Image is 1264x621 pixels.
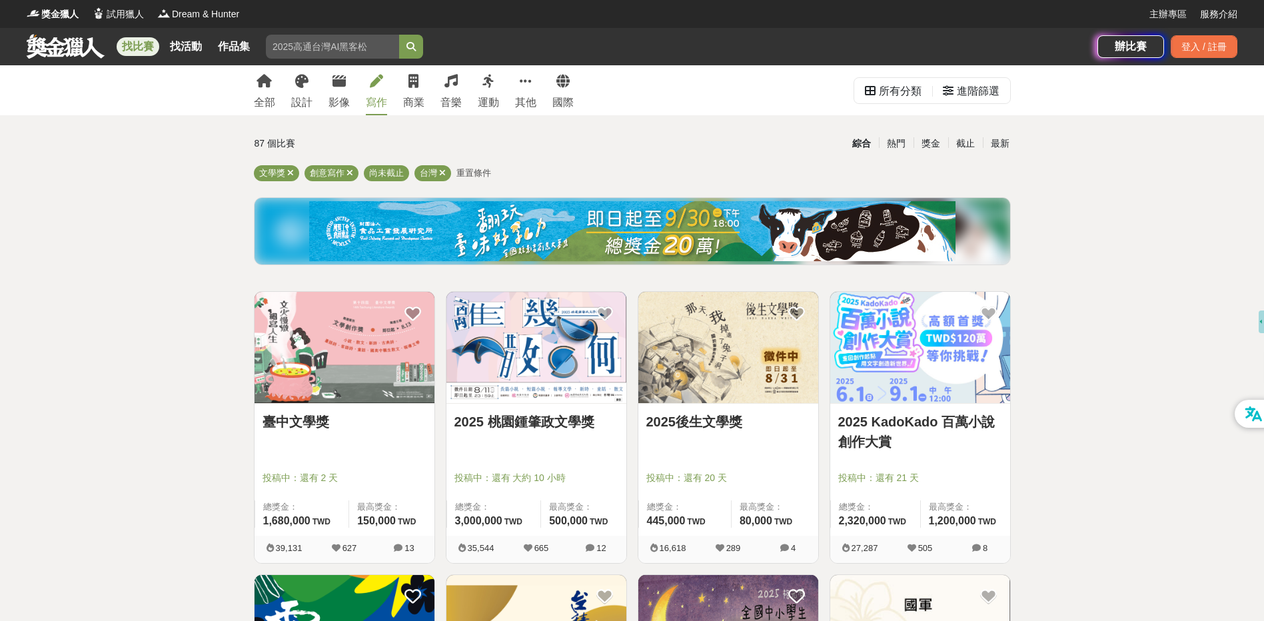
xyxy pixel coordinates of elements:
span: 文學獎 [259,168,285,178]
span: 台灣 [420,168,437,178]
span: 3,000,000 [455,515,502,526]
img: bbde9c48-f993-4d71-8b4e-c9f335f69c12.jpg [309,201,955,261]
span: 2,320,000 [839,515,886,526]
span: 289 [726,543,741,553]
div: 音樂 [440,95,462,111]
div: 87 個比賽 [255,132,506,155]
span: TWD [687,517,705,526]
span: 最高獎金： [929,500,1002,514]
span: TWD [398,517,416,526]
span: 總獎金： [839,500,912,514]
a: Logo獎金獵人 [27,7,79,21]
span: 最高獎金： [549,500,618,514]
span: TWD [504,517,522,526]
div: 設計 [291,95,313,111]
span: 505 [918,543,933,553]
span: 16,618 [660,543,686,553]
span: 4 [791,543,796,553]
span: 試用獵人 [107,7,144,21]
span: TWD [978,517,996,526]
span: 665 [534,543,549,553]
a: 服務介紹 [1200,7,1237,21]
div: 其他 [515,95,536,111]
a: 辦比賽 [1097,35,1164,58]
div: 熱門 [879,132,914,155]
span: 13 [404,543,414,553]
img: Cover Image [830,292,1010,403]
span: 500,000 [549,515,588,526]
div: 所有分類 [879,78,922,105]
img: Logo [157,7,171,20]
span: TWD [313,517,330,526]
span: TWD [774,517,792,526]
a: 2025 桃園鍾肇政文學獎 [454,412,618,432]
span: 總獎金： [647,500,723,514]
a: 寫作 [366,65,387,115]
a: 其他 [515,65,536,115]
div: 登入 / 註冊 [1171,35,1237,58]
span: Dream & Hunter [172,7,239,21]
img: Cover Image [638,292,818,403]
div: 國際 [552,95,574,111]
img: Logo [92,7,105,20]
span: 重置條件 [456,168,491,178]
span: 投稿中：還有 2 天 [263,471,426,485]
div: 運動 [478,95,499,111]
img: Logo [27,7,40,20]
span: 尚未截止 [369,168,404,178]
span: 獎金獵人 [41,7,79,21]
span: 最高獎金： [740,500,810,514]
span: 80,000 [740,515,772,526]
span: 投稿中：還有 大約 10 小時 [454,471,618,485]
span: 最高獎金： [357,500,426,514]
a: 2025 KadoKado 百萬小說創作大賞 [838,412,1002,452]
span: 1,680,000 [263,515,311,526]
a: Cover Image [255,292,434,404]
span: TWD [590,517,608,526]
div: 截止 [948,132,983,155]
div: 商業 [403,95,424,111]
a: 全部 [254,65,275,115]
a: Cover Image [638,292,818,404]
input: 2025高通台灣AI黑客松 [266,35,399,59]
a: 運動 [478,65,499,115]
a: 2025後生文學獎 [646,412,810,432]
div: 影像 [328,95,350,111]
a: LogoDream & Hunter [157,7,239,21]
span: 627 [342,543,357,553]
div: 最新 [983,132,1017,155]
span: 150,000 [357,515,396,526]
div: 寫作 [366,95,387,111]
img: Cover Image [255,292,434,403]
span: 27,287 [852,543,878,553]
span: 445,000 [647,515,686,526]
span: 創意寫作 [310,168,344,178]
a: 找比賽 [117,37,159,56]
span: 投稿中：還有 20 天 [646,471,810,485]
a: Cover Image [830,292,1010,404]
span: 總獎金： [455,500,533,514]
a: 音樂 [440,65,462,115]
img: Cover Image [446,292,626,403]
a: 影像 [328,65,350,115]
span: 8 [983,543,987,553]
a: Logo試用獵人 [92,7,144,21]
span: 12 [596,543,606,553]
a: 國際 [552,65,574,115]
span: 總獎金： [263,500,341,514]
a: 臺中文學獎 [263,412,426,432]
a: 設計 [291,65,313,115]
a: 商業 [403,65,424,115]
a: Cover Image [446,292,626,404]
span: 39,131 [276,543,303,553]
div: 綜合 [844,132,879,155]
div: 進階篩選 [957,78,999,105]
span: 1,200,000 [929,515,976,526]
div: 獎金 [914,132,948,155]
a: 作品集 [213,37,255,56]
a: 主辦專區 [1149,7,1187,21]
a: 找活動 [165,37,207,56]
span: TWD [888,517,906,526]
div: 全部 [254,95,275,111]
